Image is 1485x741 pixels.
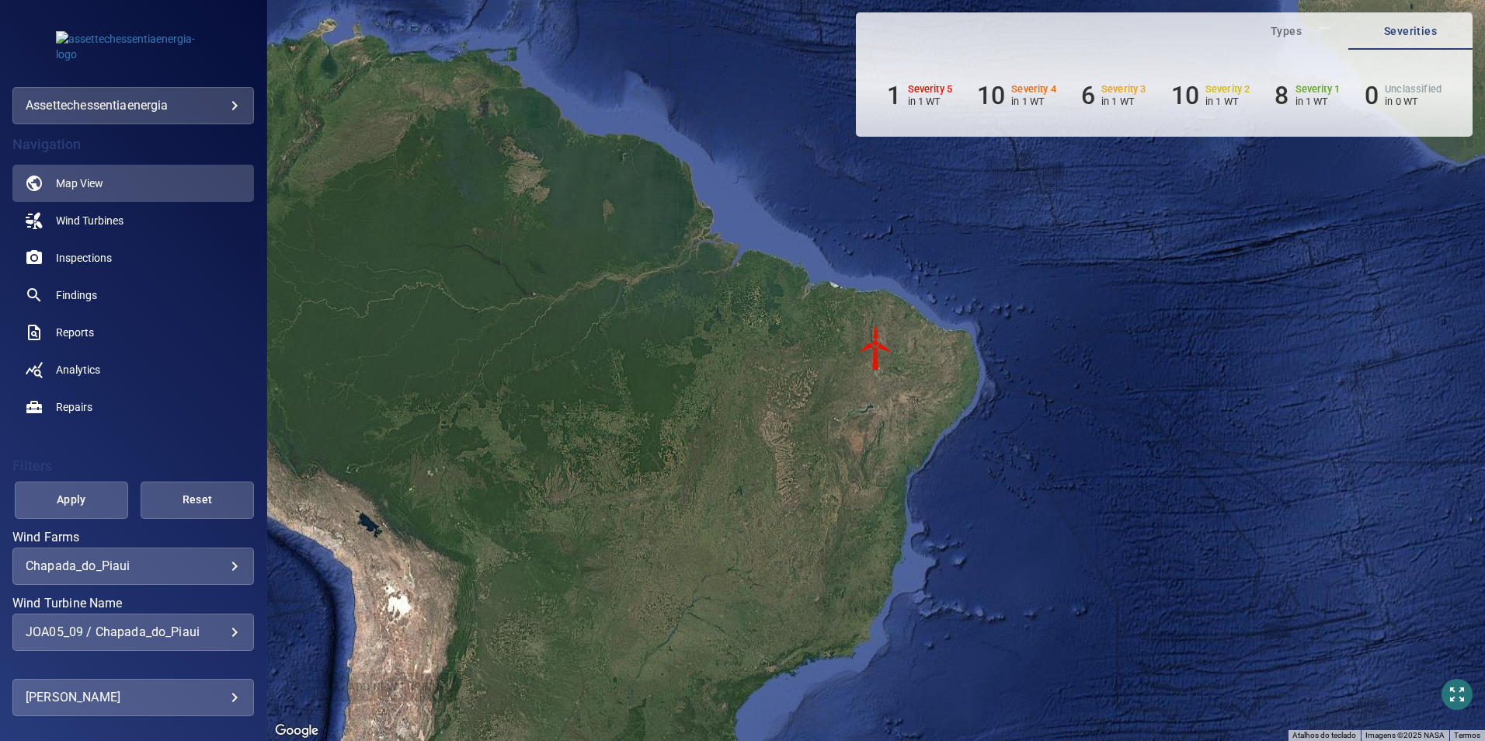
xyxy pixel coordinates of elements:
[12,314,254,351] a: reports noActive
[1385,84,1442,95] h6: Unclassified
[34,490,109,510] span: Apply
[1292,730,1356,741] button: Atalhos do teclado
[12,239,254,277] a: inspections noActive
[908,96,953,107] p: in 1 WT
[1295,96,1341,107] p: in 1 WT
[56,362,100,377] span: Analytics
[853,324,899,370] gmp-advanced-marker: JOA05_09
[12,458,254,474] h4: Filters
[12,277,254,314] a: findings noActive
[12,87,254,124] div: assettechessentiaenergia
[1365,81,1442,110] li: Severity Unclassified
[1171,81,1199,110] h6: 10
[271,721,322,741] a: Abrir esta área no Google Maps (abre uma nova janela)
[12,351,254,388] a: analytics noActive
[271,721,322,741] img: Google
[908,84,953,95] h6: Severity 5
[1358,22,1463,41] span: Severities
[853,324,899,370] img: windFarmIconCat5.svg
[1295,84,1341,95] h6: Severity 1
[1275,81,1289,110] h6: 8
[26,93,241,118] div: assettechessentiaenergia
[12,137,254,152] h4: Navigation
[977,81,1005,110] h6: 10
[1205,96,1250,107] p: in 1 WT
[1081,81,1095,110] h6: 6
[56,213,123,228] span: Wind Turbines
[12,597,254,610] label: Wind Turbine Name
[887,81,901,110] h6: 1
[56,250,112,266] span: Inspections
[26,624,241,639] div: JOA05_09 / Chapada_do_Piaui
[1365,81,1379,110] h6: 0
[26,685,241,710] div: [PERSON_NAME]
[12,614,254,651] div: Wind Turbine Name
[12,531,254,544] label: Wind Farms
[1011,84,1056,95] h6: Severity 4
[1233,22,1339,41] span: Types
[56,399,92,415] span: Repairs
[141,482,254,519] button: Reset
[1081,81,1146,110] li: Severity 3
[1205,84,1250,95] h6: Severity 2
[1101,96,1146,107] p: in 1 WT
[12,202,254,239] a: windturbines noActive
[1275,81,1340,110] li: Severity 1
[977,81,1056,110] li: Severity 4
[1101,84,1146,95] h6: Severity 3
[56,31,211,62] img: assettechessentiaenergia-logo
[12,165,254,202] a: map active
[26,558,241,573] div: Chapada_do_Piaui
[12,548,254,585] div: Wind Farms
[160,490,235,510] span: Reset
[1171,81,1250,110] li: Severity 2
[56,176,103,191] span: Map View
[12,388,254,426] a: repairs noActive
[1365,731,1445,739] span: Imagens ©2025 NASA
[56,325,94,340] span: Reports
[15,482,128,519] button: Apply
[56,287,97,303] span: Findings
[887,81,952,110] li: Severity 5
[1011,96,1056,107] p: in 1 WT
[1385,96,1442,107] p: in 0 WT
[1454,731,1480,739] a: Termos (abre em uma nova guia)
